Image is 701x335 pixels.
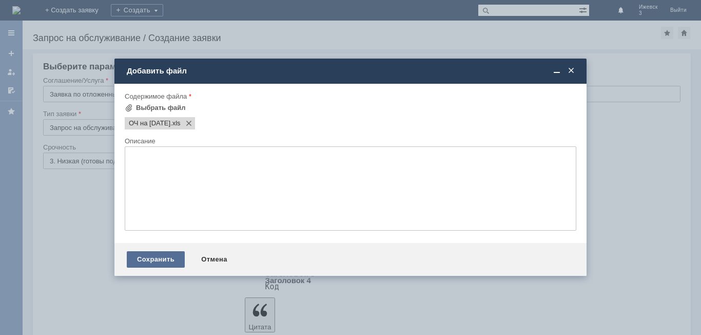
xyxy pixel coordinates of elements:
div: Прошу отменить отложенные чеки на [DATE] по \мбк \ижевск 3. [4,12,150,29]
div: Описание [125,138,574,144]
div: Выбрать файл [136,104,186,112]
span: Свернуть (Ctrl + M) [552,66,562,76]
div: Содержимое файла [125,93,574,100]
span: Закрыть [566,66,576,76]
span: ОЧ на 15.09.2025.xls [170,119,181,127]
span: ОЧ на 15.09.2025.xls [129,119,170,127]
div: Добавить файл [127,66,576,76]
div: Добрый день! [4,4,150,12]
